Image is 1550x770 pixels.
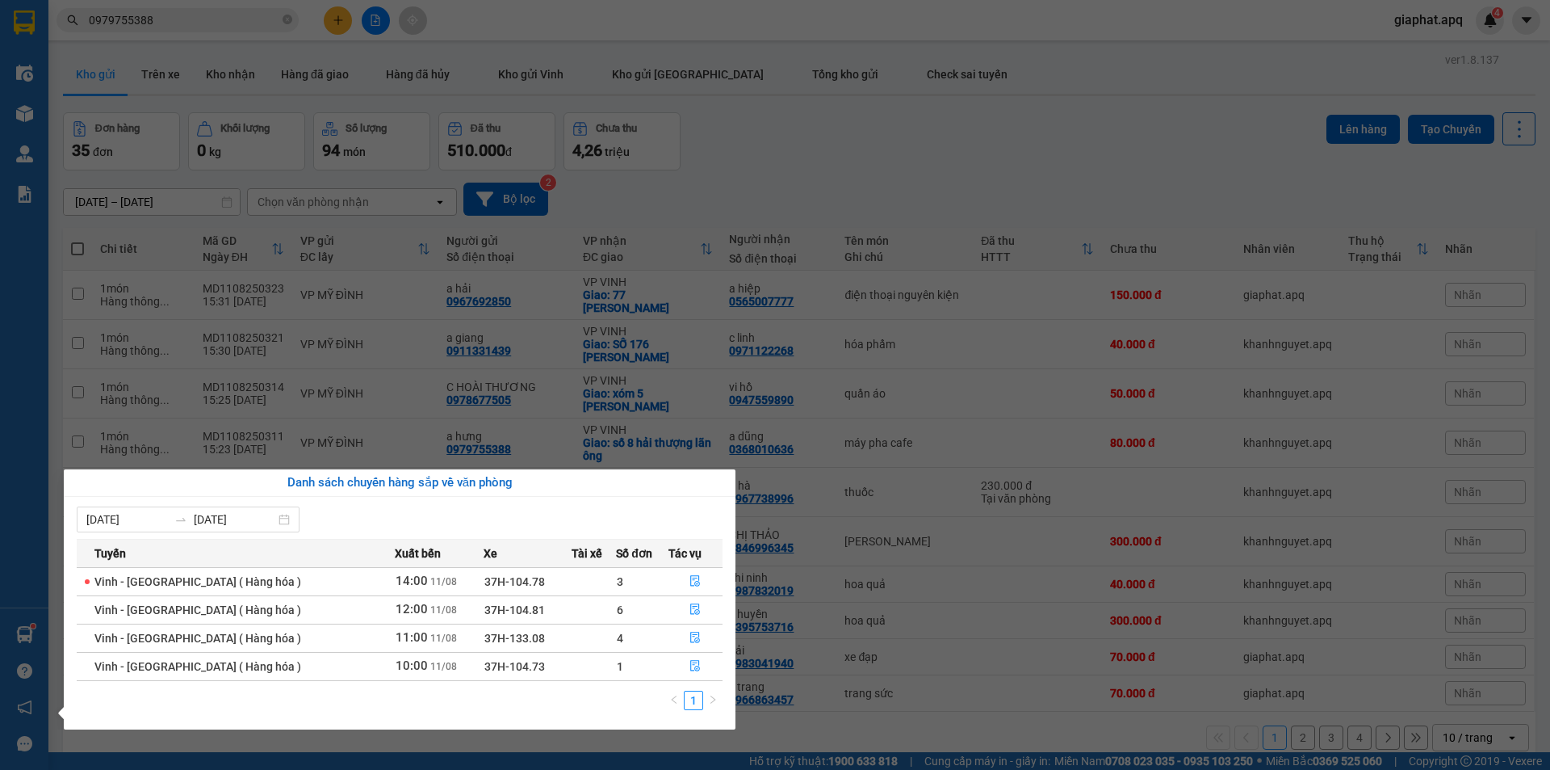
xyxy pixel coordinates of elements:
[669,695,679,705] span: left
[395,545,441,562] span: Xuất bến
[689,632,701,645] span: file-done
[689,575,701,588] span: file-done
[617,575,623,588] span: 3
[174,513,187,526] span: to
[484,604,545,616] span: 37H-104.81
[86,511,168,528] input: Từ ngày
[708,695,718,705] span: right
[194,511,275,528] input: Đến ngày
[174,513,187,526] span: swap-right
[664,691,684,710] li: Previous Page
[396,658,428,673] span: 10:00
[396,630,428,645] span: 11:00
[616,545,652,562] span: Số đơn
[94,604,301,616] span: Vinh - [GEOGRAPHIC_DATA] ( Hàng hóa )
[669,597,723,623] button: file-done
[396,602,428,616] span: 12:00
[430,576,457,587] span: 11/08
[703,691,723,710] button: right
[664,691,684,710] button: left
[572,545,602,562] span: Tài xế
[669,654,723,680] button: file-done
[617,632,623,645] span: 4
[94,632,301,645] span: Vinh - [GEOGRAPHIC_DATA] ( Hàng hóa )
[484,545,497,562] span: Xe
[484,632,545,645] span: 37H-133.08
[669,569,723,595] button: file-done
[484,575,545,588] span: 37H-104.78
[94,660,301,673] span: Vinh - [GEOGRAPHIC_DATA] ( Hàng hóa )
[430,633,457,644] span: 11/08
[617,660,623,673] span: 1
[669,625,723,651] button: file-done
[703,691,723,710] li: Next Page
[484,660,545,673] span: 37H-104.73
[684,691,703,710] li: 1
[685,692,702,709] a: 1
[94,575,301,588] span: Vinh - [GEOGRAPHIC_DATA] ( Hàng hóa )
[430,661,457,672] span: 11/08
[77,473,723,493] div: Danh sách chuyến hàng sắp về văn phòng
[668,545,702,562] span: Tác vụ
[689,660,701,673] span: file-done
[689,604,701,616] span: file-done
[430,604,457,616] span: 11/08
[94,545,126,562] span: Tuyến
[617,604,623,616] span: 6
[396,574,428,588] span: 14:00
